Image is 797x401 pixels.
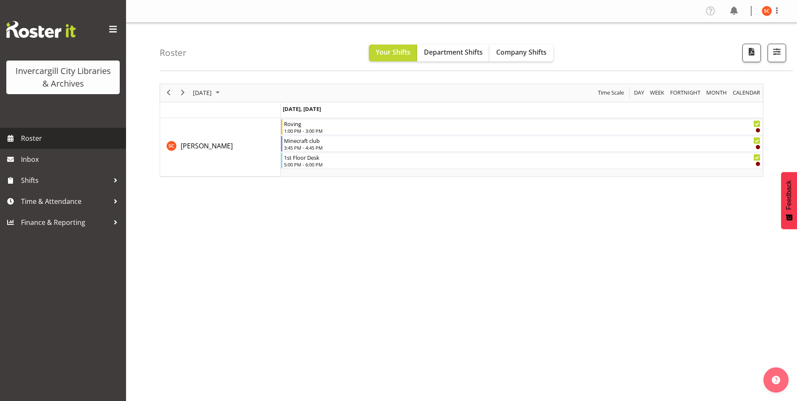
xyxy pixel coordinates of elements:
div: September 18, 2025 [190,84,225,102]
span: [DATE], [DATE] [283,105,321,113]
span: Time & Attendance [21,195,109,208]
button: Company Shifts [489,45,553,61]
span: [DATE] [192,87,213,98]
span: Finance & Reporting [21,216,109,229]
button: Timeline Month [705,87,729,98]
button: Previous [163,87,174,98]
div: previous period [161,84,176,102]
span: Time Scale [597,87,625,98]
h4: Roster [160,48,187,58]
div: Invercargill City Libraries & Archives [15,65,111,90]
span: Week [649,87,665,98]
span: Company Shifts [496,47,547,57]
span: Department Shifts [424,47,483,57]
button: September 2025 [192,87,224,98]
button: Next [177,87,189,98]
button: Filter Shifts [768,44,786,62]
span: Your Shifts [376,47,410,57]
button: Department Shifts [417,45,489,61]
span: Roster [21,132,122,145]
button: Feedback - Show survey [781,172,797,229]
div: 1st Floor Desk [284,153,760,161]
td: Serena Casey resource [160,118,281,177]
img: serena-casey11690.jpg [762,6,772,16]
button: Timeline Week [649,87,666,98]
div: 3:45 PM - 4:45 PM [284,144,760,151]
span: Day [633,87,645,98]
div: Serena Casey"s event - 1st Floor Desk Begin From Thursday, September 18, 2025 at 5:00:00 PM GMT+1... [281,153,763,169]
span: Fortnight [669,87,701,98]
div: Serena Casey"s event - Minecraft club Begin From Thursday, September 18, 2025 at 3:45:00 PM GMT+1... [281,136,763,152]
span: calendar [732,87,761,98]
button: Download a PDF of the roster for the current day [742,44,761,62]
button: Month [731,87,762,98]
button: Your Shifts [369,45,417,61]
img: help-xxl-2.png [772,376,780,384]
span: Inbox [21,153,122,166]
button: Fortnight [669,87,702,98]
table: Timeline Day of September 18, 2025 [281,118,763,177]
span: Feedback [785,180,793,210]
a: [PERSON_NAME] [181,141,233,151]
span: Month [705,87,728,98]
span: [PERSON_NAME] [181,141,233,150]
img: Rosterit website logo [6,21,76,38]
div: Roving [284,119,760,128]
div: Serena Casey"s event - Roving Begin From Thursday, September 18, 2025 at 1:00:00 PM GMT+12:00 End... [281,119,763,135]
div: Minecraft club [284,136,760,145]
div: 5:00 PM - 6:00 PM [284,161,760,168]
div: Timeline Day of September 18, 2025 [160,84,763,177]
button: Time Scale [597,87,626,98]
div: next period [176,84,190,102]
span: Shifts [21,174,109,187]
div: 1:00 PM - 3:00 PM [284,127,760,134]
button: Timeline Day [633,87,646,98]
